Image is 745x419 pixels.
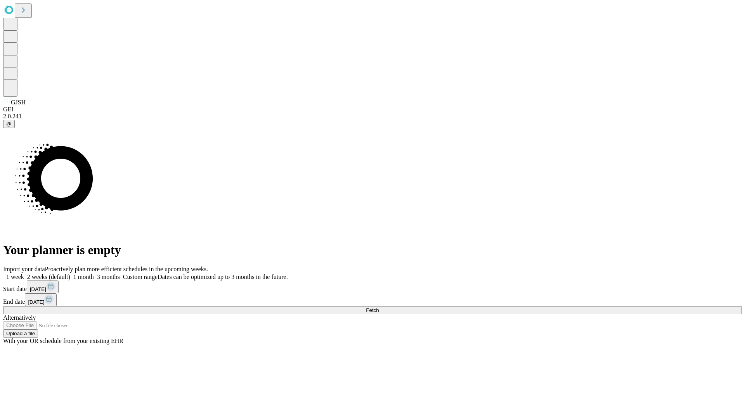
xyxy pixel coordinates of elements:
span: Proactively plan more efficient schedules in the upcoming weeks. [45,266,208,272]
div: End date [3,293,742,306]
span: 3 months [97,274,120,280]
span: Fetch [366,307,379,313]
span: Import your data [3,266,45,272]
span: GJSH [11,99,26,106]
span: 1 month [73,274,94,280]
div: 2.0.241 [3,113,742,120]
button: Upload a file [3,329,38,338]
span: 1 week [6,274,24,280]
button: [DATE] [27,280,59,293]
span: 2 weeks (default) [27,274,70,280]
span: Alternatively [3,314,36,321]
span: [DATE] [28,299,44,305]
h1: Your planner is empty [3,243,742,257]
span: Dates can be optimized up to 3 months in the future. [158,274,288,280]
div: GEI [3,106,742,113]
div: Start date [3,280,742,293]
span: @ [6,121,12,127]
span: [DATE] [30,286,46,292]
button: [DATE] [25,293,57,306]
button: Fetch [3,306,742,314]
span: Custom range [123,274,158,280]
button: @ [3,120,15,128]
span: With your OR schedule from your existing EHR [3,338,123,344]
